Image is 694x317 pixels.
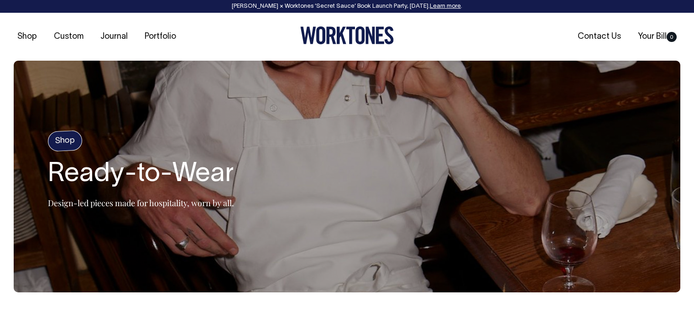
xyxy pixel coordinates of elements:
[14,29,41,44] a: Shop
[430,4,461,9] a: Learn more
[667,32,677,42] span: 0
[634,29,680,44] a: Your Bill0
[48,197,234,208] p: Design-led pieces made for hospitality, worn by all.
[574,29,625,44] a: Contact Us
[47,130,83,152] h4: Shop
[9,3,685,10] div: [PERSON_NAME] × Worktones ‘Secret Sauce’ Book Launch Party, [DATE]. .
[141,29,180,44] a: Portfolio
[48,160,234,189] h1: Ready-to-Wear
[97,29,131,44] a: Journal
[50,29,87,44] a: Custom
